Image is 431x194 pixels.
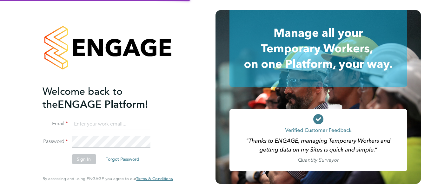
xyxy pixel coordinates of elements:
button: Forgot Password [100,154,144,164]
span: Terms & Conditions [136,176,173,181]
label: Email [43,120,68,127]
a: Terms & Conditions [136,176,173,181]
span: Welcome back to the [43,85,123,111]
span: By accessing and using ENGAGE you agree to our [43,176,173,181]
label: Password [43,138,68,145]
button: Sign In [72,154,96,164]
input: Enter your work email... [72,119,150,130]
h2: ENGAGE Platform! [43,85,166,111]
